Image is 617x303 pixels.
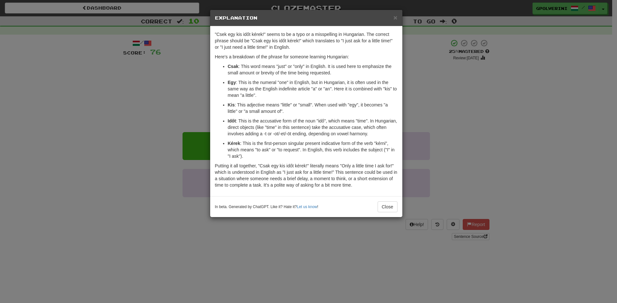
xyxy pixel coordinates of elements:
p: : This is the first-person singular present indicative form of the verb "kérni", which means "to ... [228,140,398,159]
p: "Csek egy kis időt kérek!" seems to be a typo or a misspelling in Hungarian. The correct phrase s... [215,31,398,50]
span: × [393,14,397,21]
button: Close [393,14,397,21]
p: : This is the accusative form of the noun "idő", which means "time". In Hungarian, direct objects... [228,118,398,137]
strong: Egy [228,80,236,85]
p: : This is the numeral "one" in English, but in Hungarian, it is often used in the same way as the... [228,79,398,98]
strong: Időt [228,118,236,123]
small: In beta. Generated by ChatGPT. Like it? Hate it? ! [215,204,318,210]
p: : This word means "just" or "only" in English. It is used here to emphasize the small amount or b... [228,63,398,76]
strong: Kérek [228,141,240,146]
a: Let us know [297,205,317,209]
h5: Explanation [215,15,398,21]
button: Close [378,201,398,212]
strong: Kis [228,102,235,107]
p: Putting it all together, "Csak egy kis időt kérek!" literally means "Only a little time I ask for... [215,163,398,188]
p: Here's a breakdown of the phrase for someone learning Hungarian: [215,54,398,60]
p: : This adjective means "little" or "small". When used with "egy", it becomes "a little" or "a sma... [228,102,398,114]
strong: Csak [228,64,238,69]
